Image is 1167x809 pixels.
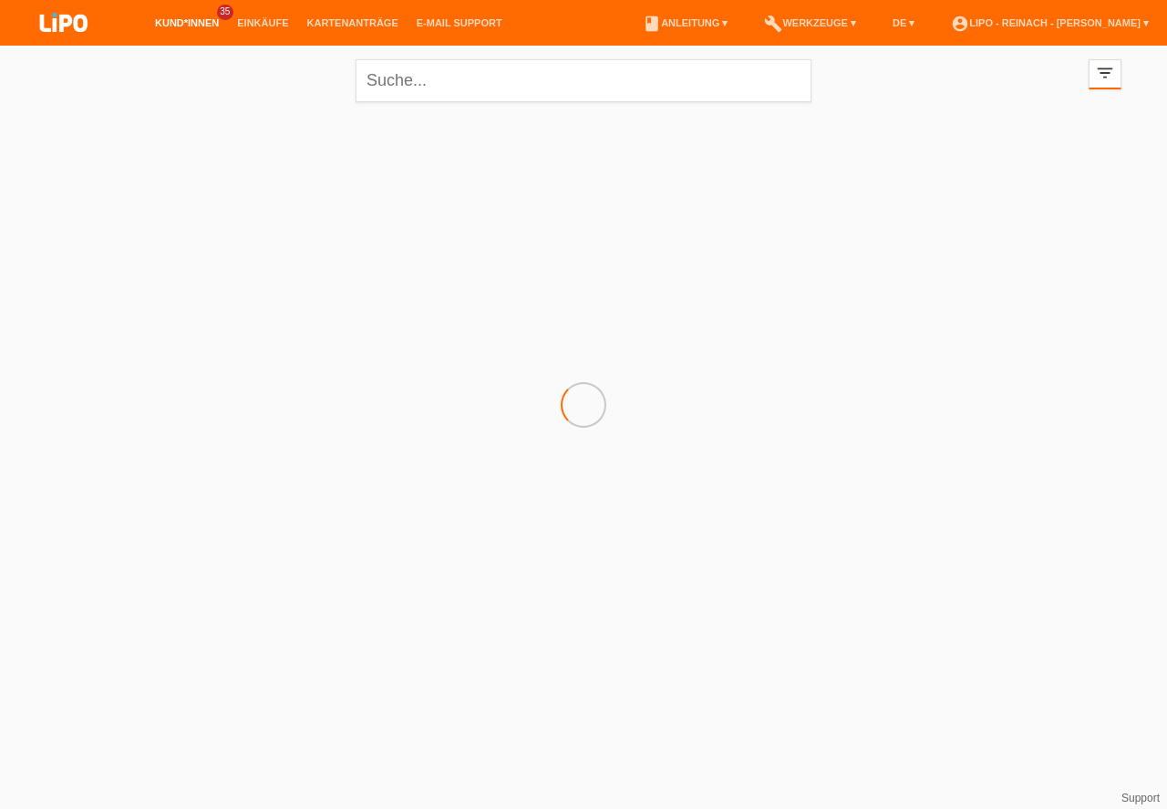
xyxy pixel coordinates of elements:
[883,17,924,28] a: DE ▾
[1095,63,1115,83] i: filter_list
[764,15,782,33] i: build
[217,5,233,20] span: 35
[228,17,297,28] a: Einkäufe
[146,17,228,28] a: Kund*innen
[18,37,109,51] a: LIPO pay
[1121,792,1160,804] a: Support
[408,17,511,28] a: E-Mail Support
[298,17,408,28] a: Kartenanträge
[942,17,1158,28] a: account_circleLIPO - Reinach - [PERSON_NAME] ▾
[356,59,811,102] input: Suche...
[643,15,661,33] i: book
[755,17,865,28] a: buildWerkzeuge ▾
[951,15,969,33] i: account_circle
[634,17,737,28] a: bookAnleitung ▾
